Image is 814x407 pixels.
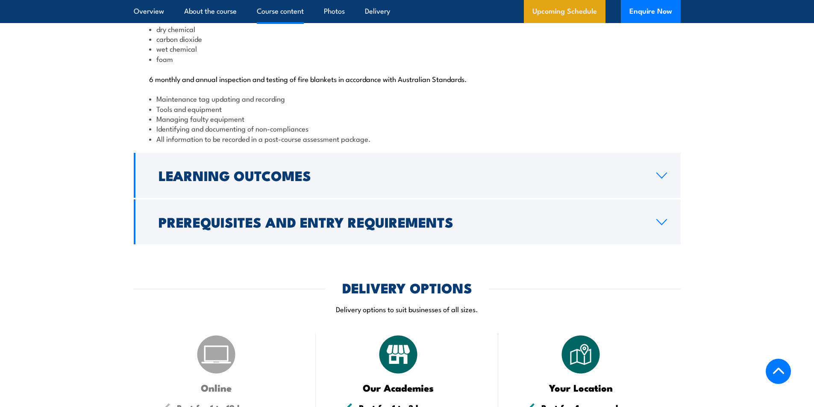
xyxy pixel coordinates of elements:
[159,169,643,181] h2: Learning Outcomes
[149,94,665,103] li: Maintenance tag updating and recording
[134,199,681,244] a: Prerequisites and Entry Requirements
[134,304,681,314] p: Delivery options to suit businesses of all sizes.
[149,24,665,34] li: dry chemical
[337,383,460,392] h3: Our Academies
[149,123,665,133] li: Identifying and documenting of non-compliances
[134,153,681,198] a: Learning Outcomes
[149,104,665,114] li: Tools and equipment
[149,54,665,64] li: foam
[149,134,665,143] li: All information to be recorded in a post-course assessment package.
[149,44,665,53] li: wet chemical
[149,114,665,123] li: Managing faulty equipment
[149,74,665,83] p: 6 monthly and annual inspection and testing of fire blankets in accordance with Australian Standa...
[520,383,642,392] h3: Your Location
[159,216,643,228] h2: Prerequisites and Entry Requirements
[155,383,278,392] h3: Online
[342,281,472,293] h2: DELIVERY OPTIONS
[149,34,665,44] li: carbon dioxide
